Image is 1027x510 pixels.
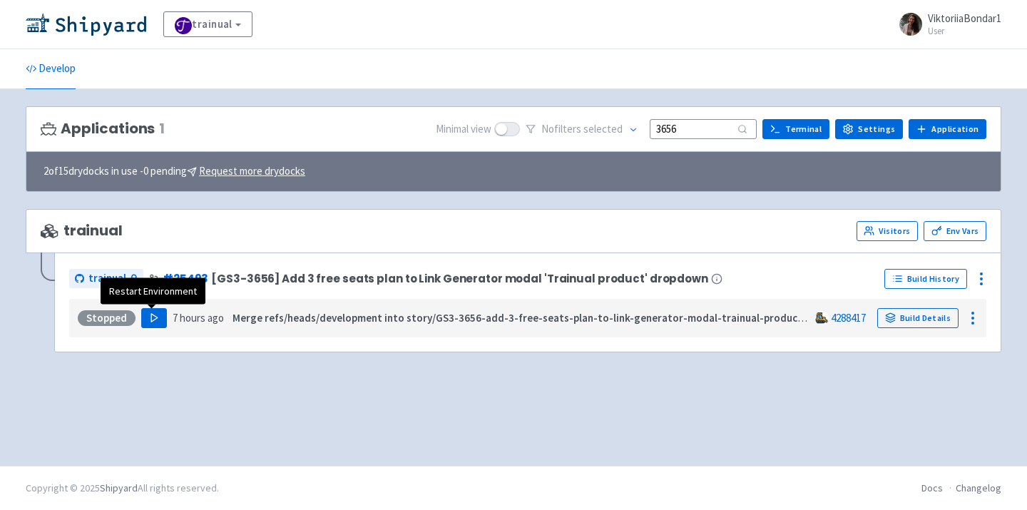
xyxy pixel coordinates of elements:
a: Develop [26,49,76,89]
a: trainual [163,11,252,37]
img: Shipyard logo [26,13,146,36]
button: Play [141,308,167,328]
span: Minimal view [436,121,491,138]
span: [GS3-3656] Add 3 free seats plan to Link Generator modal 'Trainual product' dropdown [211,272,708,285]
a: Env Vars [924,221,986,241]
small: User [928,26,1001,36]
span: 1 [159,121,165,137]
div: Copyright © 2025 All rights reserved. [26,481,219,496]
span: 2 of 15 drydocks in use - 0 pending [44,163,305,180]
a: Changelog [956,481,1001,494]
span: selected [583,122,623,136]
input: Search... [650,119,757,138]
a: 4288417 [831,311,866,325]
u: Request more drydocks [199,164,305,178]
a: Settings [835,119,903,139]
strong: Merge refs/heads/development into story/GS3-3656-add-3-free-seats-plan-to-link-generator-modal-tr... [233,311,856,325]
span: No filter s [541,121,623,138]
a: Shipyard [100,481,138,494]
a: Build Details [877,308,959,328]
a: Terminal [762,119,829,139]
a: Visitors [857,221,918,241]
a: ViktoriiaBondar1 User [891,13,1001,36]
a: Application [909,119,986,139]
h3: Applications [41,121,165,137]
span: ViktoriiaBondar1 [928,11,1001,25]
a: trainual [69,269,143,288]
a: Docs [921,481,943,494]
a: #25493 [163,271,208,286]
div: Stopped [78,310,136,326]
span: trainual [41,223,123,239]
time: 7 hours ago [173,311,224,325]
a: Build History [884,269,967,289]
span: trainual [88,270,126,287]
